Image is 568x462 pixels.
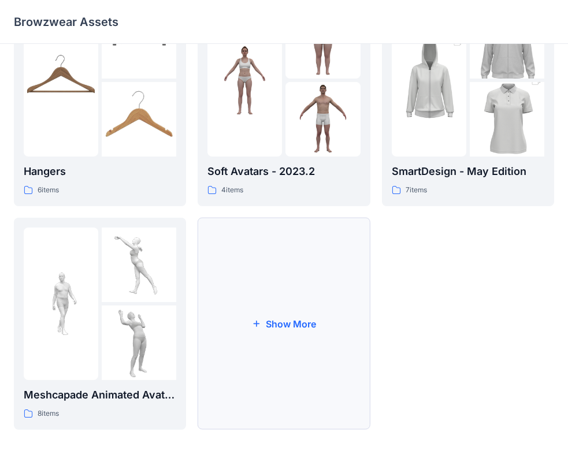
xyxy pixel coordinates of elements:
[38,184,59,196] p: 6 items
[221,184,243,196] p: 4 items
[24,163,176,180] p: Hangers
[38,408,59,420] p: 8 items
[392,24,466,136] img: folder 1
[102,82,176,157] img: folder 3
[14,14,118,30] p: Browzwear Assets
[14,218,186,430] a: folder 1folder 2folder 3Meshcapade Animated Avatars8items
[24,43,98,117] img: folder 1
[102,305,176,380] img: folder 3
[198,218,370,430] button: Show More
[285,82,360,157] img: folder 3
[24,387,176,403] p: Meshcapade Animated Avatars
[24,266,98,341] img: folder 1
[392,163,544,180] p: SmartDesign - May Edition
[102,228,176,302] img: folder 2
[207,43,282,117] img: folder 1
[207,163,360,180] p: Soft Avatars - 2023.2
[406,184,427,196] p: 7 items
[470,64,544,176] img: folder 3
